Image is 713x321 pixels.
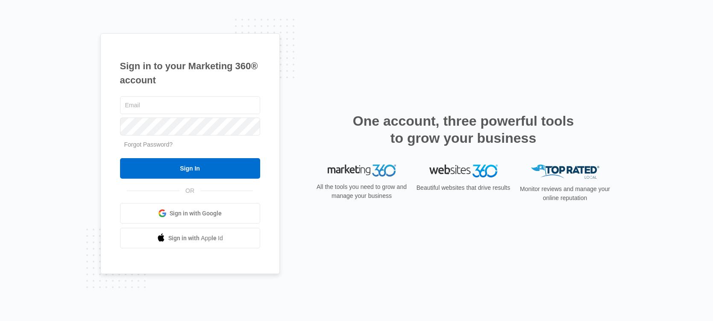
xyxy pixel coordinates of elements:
[531,165,599,179] img: Top Rated Local
[350,112,577,147] h2: One account, three powerful tools to grow your business
[120,59,260,87] h1: Sign in to your Marketing 360® account
[124,141,173,148] a: Forgot Password?
[429,165,498,177] img: Websites 360
[416,183,511,192] p: Beautiful websites that drive results
[168,234,223,243] span: Sign in with Apple Id
[328,165,396,177] img: Marketing 360
[120,96,260,114] input: Email
[314,183,410,200] p: All the tools you need to grow and manage your business
[517,185,613,203] p: Monitor reviews and manage your online reputation
[120,228,260,248] a: Sign in with Apple Id
[179,186,200,195] span: OR
[120,203,260,224] a: Sign in with Google
[120,158,260,179] input: Sign In
[170,209,222,218] span: Sign in with Google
